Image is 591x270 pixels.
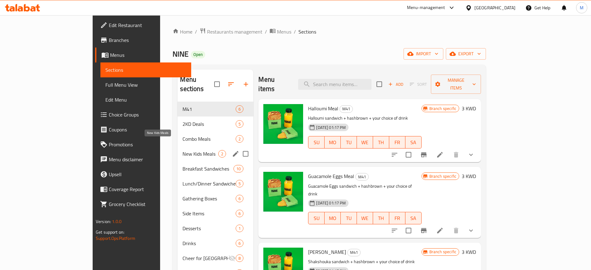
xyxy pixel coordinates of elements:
a: Edit Menu [100,92,191,107]
span: Get support on: [96,228,124,236]
span: Branch specific [427,173,459,179]
span: Side Items [182,210,236,217]
a: Full Menu View [100,77,191,92]
div: M41 [339,105,353,113]
span: FR [392,138,403,147]
span: Halloumi Meal [308,104,338,113]
span: TH [376,214,387,223]
span: 1 [236,226,243,231]
a: Edit menu item [436,151,444,158]
span: import [409,50,438,58]
div: Lunch/Dinner Sandwiches [182,180,236,187]
a: Upsell [95,167,191,182]
button: show more [464,223,478,238]
span: Choice Groups [109,111,186,118]
span: Select all sections [210,78,224,91]
a: Menus [95,48,191,62]
svg: Show Choices [467,151,475,158]
span: 5 [236,181,243,187]
span: MO [327,214,338,223]
span: M [580,4,584,11]
div: items [236,105,243,113]
span: Combo Meals [182,135,236,143]
a: Promotions [95,137,191,152]
div: items [233,165,243,172]
li: / [195,28,197,35]
span: 6 [236,211,243,217]
span: Menu disclaimer [109,156,186,163]
button: MO [325,136,341,149]
span: [DATE] 01:17 PM [314,200,348,206]
span: TU [343,138,354,147]
button: show more [464,147,478,162]
span: Promotions [109,141,186,148]
span: Branch specific [427,249,459,255]
div: Cheer for [GEOGRAPHIC_DATA]8 [178,251,253,266]
div: Combo Meals2 [178,131,253,146]
span: Edit Menu [105,96,186,103]
span: Coupons [109,126,186,133]
button: SU [308,212,325,224]
div: Breakfast Sandwiches [182,165,233,172]
a: Edit menu item [436,227,444,234]
span: Select to update [402,148,415,161]
span: MO [327,138,338,147]
span: Select section first [406,80,431,89]
div: items [236,120,243,128]
span: 2KD Deals [182,120,236,128]
span: Open [191,52,205,57]
span: M41 [348,249,360,256]
button: WE [357,212,373,224]
span: Drinks [182,240,236,247]
span: Sort sections [224,77,238,92]
p: Shakshouka sandwich + hashbrown + your choice of drink [308,258,421,266]
span: Version: [96,217,111,226]
div: Menu-management [407,4,445,11]
button: TU [341,136,357,149]
span: Branches [109,36,186,44]
button: Manage items [431,75,481,94]
img: Halloumi Meal [263,104,303,144]
span: TU [343,214,354,223]
button: SU [308,136,325,149]
a: Menu disclaimer [95,152,191,167]
h6: 3 KWD [462,248,476,256]
button: Add section [238,77,253,92]
div: Cheer for Kuwait [182,254,228,262]
span: Manage items [436,76,476,92]
a: Menus [270,28,291,36]
button: TH [373,212,389,224]
div: Gathering Boxes6 [178,191,253,206]
span: Select section [373,78,386,91]
span: 6 [236,196,243,202]
button: WE [357,136,373,149]
button: FR [389,136,405,149]
span: Menus [277,28,291,35]
div: Desserts [182,225,236,232]
h6: 3 KWD [462,104,476,113]
span: Full Menu View [105,81,186,89]
input: search [298,79,372,90]
span: Cheer for [GEOGRAPHIC_DATA] [182,254,228,262]
span: 6 [236,106,243,112]
span: Add [387,81,404,88]
div: items [236,180,243,187]
span: 2 [236,136,243,142]
div: M41 [182,105,236,113]
span: WE [359,214,371,223]
span: Add item [386,80,406,89]
div: items [236,195,243,202]
span: 10 [234,166,243,172]
a: Grocery Checklist [95,197,191,212]
button: Branch-specific-item [416,147,431,162]
span: Branch specific [427,106,459,112]
span: Gathering Boxes [182,195,236,202]
span: Coverage Report [109,185,186,193]
button: sort-choices [387,223,402,238]
a: Support.OpsPlatform [96,234,135,242]
nav: breadcrumb [173,28,486,36]
div: M416 [178,102,253,117]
